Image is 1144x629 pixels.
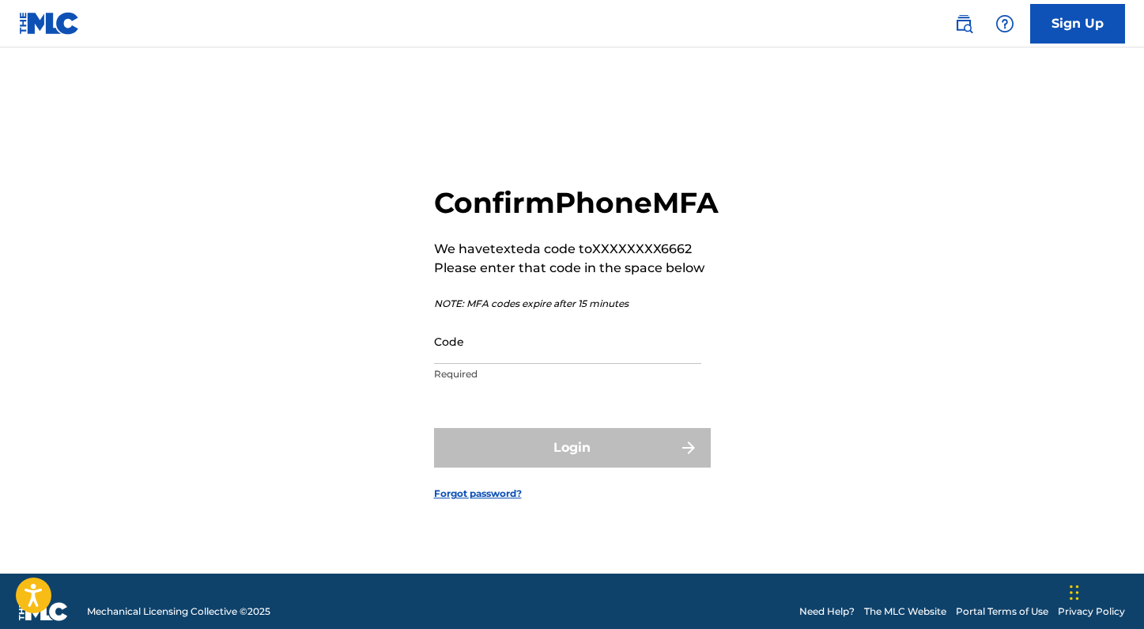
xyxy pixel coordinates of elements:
p: NOTE: MFA codes expire after 15 minutes [434,297,719,311]
a: Need Help? [799,604,855,619]
iframe: Chat Widget [1065,553,1144,629]
p: Required [434,367,701,381]
a: Forgot password? [434,487,522,501]
img: MLC Logo [19,12,80,35]
div: Help [989,8,1021,40]
h2: Confirm Phone MFA [434,185,719,221]
div: Drag [1070,569,1079,616]
a: The MLC Website [864,604,946,619]
img: logo [19,602,68,621]
p: We have texted a code to XXXXXXXX6662 [434,240,719,259]
a: Public Search [948,8,980,40]
a: Privacy Policy [1058,604,1125,619]
span: Mechanical Licensing Collective © 2025 [87,604,270,619]
p: Please enter that code in the space below [434,259,719,278]
a: Portal Terms of Use [956,604,1048,619]
img: search [954,14,973,33]
img: help [995,14,1014,33]
a: Sign Up [1030,4,1125,44]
